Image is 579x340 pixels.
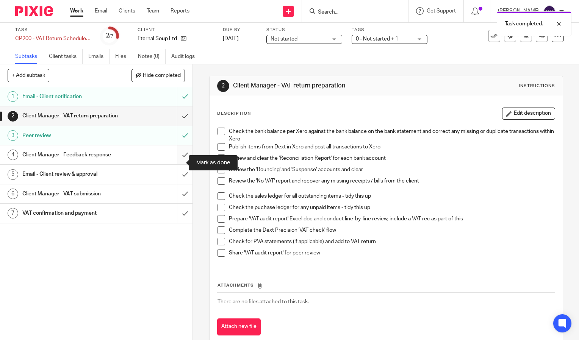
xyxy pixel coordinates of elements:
[229,166,555,173] p: Review the 'Rounding' and 'Suspense' accounts and clear
[8,130,18,141] div: 3
[217,80,229,92] div: 2
[229,215,555,223] p: Prepare 'VAT audit report' Excel doc and conduct line-by-line review, include a VAT rec as part o...
[88,49,110,64] a: Emails
[8,208,18,218] div: 7
[266,27,342,33] label: Status
[229,204,555,211] p: Check the puchase ledger for any unpaid items - tidy this up
[22,110,120,122] h1: Client Manager - VAT return preparation
[505,20,543,28] p: Task completed.
[229,177,555,185] p: Review the 'No VAT' report and recover any missing receipts / bills from the client
[49,49,83,64] a: Client tasks
[223,27,257,33] label: Due by
[217,111,251,117] p: Description
[229,226,555,234] p: Complete the Dext Precision 'VAT check' flow
[229,238,555,245] p: Check for PVA statements (if applicable) and add to VAT return
[119,7,135,15] a: Clients
[138,27,213,33] label: Client
[229,143,555,151] p: Publish items from Dext in Xero and post all transactions to Xero
[109,34,113,38] small: /7
[8,111,18,122] div: 2
[233,82,402,90] h1: Client Manager - VAT return preparation
[138,49,166,64] a: Notes (0)
[229,249,555,257] p: Share 'VAT audit report' for peer review
[22,91,120,102] h1: Email - Client notification
[22,149,120,161] h1: Client Manager - Feedback response
[147,7,159,15] a: Team
[106,31,113,40] div: 2
[15,27,91,33] label: Task
[171,49,200,64] a: Audit logs
[22,207,120,219] h1: VAT confirmation and payment
[15,35,91,42] div: CP200 - VAT Return Schedule 2 - Feb/May/Aug/Nov
[217,318,261,335] button: Attach new file
[229,192,555,200] p: Check the sales ledger for all outstanding items - tidy this up
[143,73,181,79] span: Hide completed
[131,69,185,82] button: Hide completed
[171,7,189,15] a: Reports
[8,169,18,180] div: 5
[223,36,239,41] span: [DATE]
[22,188,120,200] h1: Client Manager - VAT submission
[519,83,555,89] div: Instructions
[95,7,107,15] a: Email
[229,128,555,143] p: Check the bank balance per Xero against the bank balance on the bank statement and correct any mi...
[8,91,18,102] div: 1
[8,69,49,82] button: + Add subtask
[218,299,309,304] span: There are no files attached to this task.
[502,108,555,120] button: Edit description
[218,283,254,287] span: Attachments
[15,6,53,16] img: Pixie
[115,49,132,64] a: Files
[22,168,120,180] h1: Email - Client review & approval
[8,150,18,160] div: 4
[356,36,398,42] span: 0 - Not started + 1
[229,154,555,162] p: Review and clear the 'Reconciliation Report' for each bank account
[271,36,297,42] span: Not started
[543,5,556,17] img: svg%3E
[70,7,83,15] a: Work
[15,49,43,64] a: Subtasks
[138,35,177,42] p: Eternal Soup Ltd
[8,189,18,199] div: 6
[22,130,120,141] h1: Peer review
